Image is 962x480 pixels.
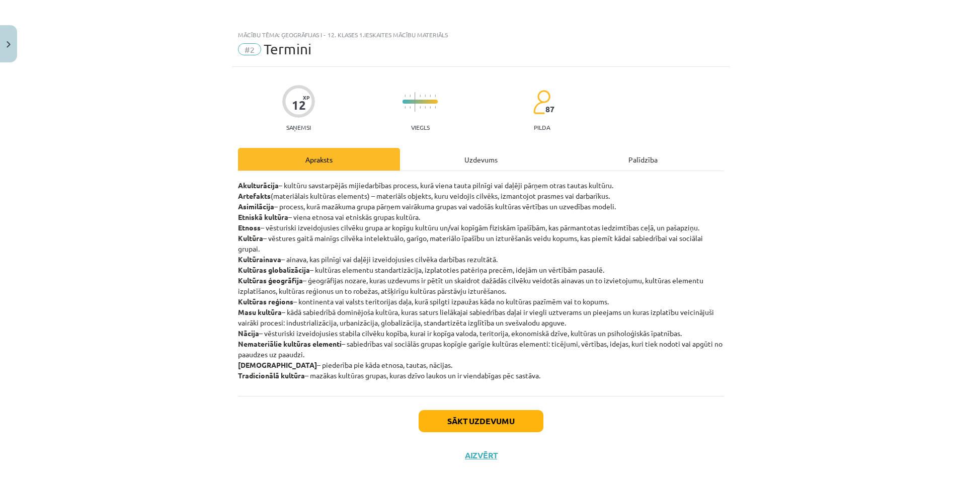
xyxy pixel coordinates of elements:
img: students-c634bb4e5e11cddfef0936a35e636f08e4e9abd3cc4e673bd6f9a4125e45ecb1.svg [533,90,550,115]
img: icon-short-line-57e1e144782c952c97e751825c79c345078a6d821885a25fce030b3d8c18986b.svg [430,106,431,109]
span: Termini [264,41,311,57]
strong: Akulturācija [238,181,279,190]
strong: Kultūras ģeogrāfija [238,276,303,285]
div: Mācību tēma: Ģeogrāfijas i - 12. klases 1.ieskaites mācību materiāls [238,31,724,38]
img: icon-close-lesson-0947bae3869378f0d4975bcd49f059093ad1ed9edebbc8119c70593378902aed.svg [7,41,11,48]
img: icon-short-line-57e1e144782c952c97e751825c79c345078a6d821885a25fce030b3d8c18986b.svg [435,95,436,97]
img: icon-short-line-57e1e144782c952c97e751825c79c345078a6d821885a25fce030b3d8c18986b.svg [425,106,426,109]
strong: Kultūras reģions [238,297,293,306]
p: pilda [534,124,550,131]
strong: Etniskā kultūra [238,212,288,221]
p: Viegls [411,124,430,131]
img: icon-short-line-57e1e144782c952c97e751825c79c345078a6d821885a25fce030b3d8c18986b.svg [405,106,406,109]
button: Sākt uzdevumu [419,410,543,432]
img: icon-short-line-57e1e144782c952c97e751825c79c345078a6d821885a25fce030b3d8c18986b.svg [430,95,431,97]
img: icon-short-line-57e1e144782c952c97e751825c79c345078a6d821885a25fce030b3d8c18986b.svg [410,106,411,109]
div: Palīdzība [562,148,724,171]
span: #2 [238,43,261,55]
strong: Kultūrainava [238,255,281,264]
span: 87 [545,105,554,114]
strong: Tradicionālā kultūra [238,371,305,380]
img: icon-short-line-57e1e144782c952c97e751825c79c345078a6d821885a25fce030b3d8c18986b.svg [435,106,436,109]
strong: [DEMOGRAPHIC_DATA] [238,360,317,369]
img: icon-short-line-57e1e144782c952c97e751825c79c345078a6d821885a25fce030b3d8c18986b.svg [405,95,406,97]
strong: Kultūra [238,233,263,243]
img: icon-short-line-57e1e144782c952c97e751825c79c345078a6d821885a25fce030b3d8c18986b.svg [420,106,421,109]
p: Saņemsi [282,124,315,131]
img: icon-long-line-d9ea69661e0d244f92f715978eff75569469978d946b2353a9bb055b3ed8787d.svg [415,92,416,112]
img: icon-short-line-57e1e144782c952c97e751825c79c345078a6d821885a25fce030b3d8c18986b.svg [410,95,411,97]
strong: Nemateriālie kultūras elementi [238,339,342,348]
strong: Nācija [238,329,259,338]
span: XP [303,95,309,100]
strong: Kultūras globalizācija [238,265,310,274]
img: icon-short-line-57e1e144782c952c97e751825c79c345078a6d821885a25fce030b3d8c18986b.svg [420,95,421,97]
strong: Artefakts [238,191,271,200]
div: 12 [292,98,306,112]
div: Apraksts [238,148,400,171]
strong: Asimilācija [238,202,274,211]
strong: Etnoss [238,223,261,232]
button: Aizvērt [462,450,500,460]
strong: Masu kultūra [238,307,282,316]
p: – kultūru savstarpējās mijiedarbības process, kurā viena tauta pilnīgi vai daļēji pārņem otras ta... [238,180,724,381]
img: icon-short-line-57e1e144782c952c97e751825c79c345078a6d821885a25fce030b3d8c18986b.svg [425,95,426,97]
div: Uzdevums [400,148,562,171]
